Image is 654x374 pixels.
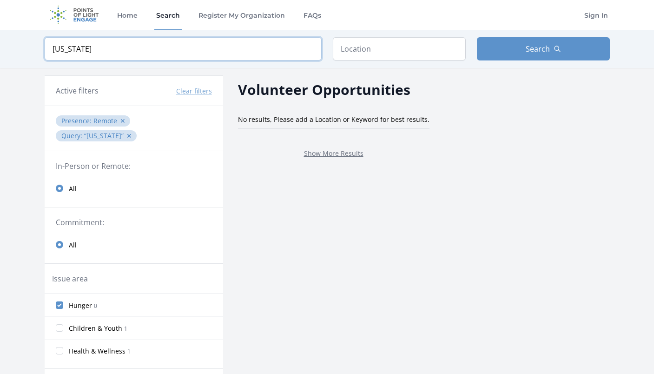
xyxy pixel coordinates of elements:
input: Hunger 0 [56,301,63,309]
span: 1 [124,325,127,333]
span: Remote [93,116,117,125]
span: All [69,184,77,194]
h3: Active filters [56,85,99,96]
input: Health & Wellness 1 [56,347,63,354]
span: Health & Wellness [69,347,126,356]
a: Show More Results [304,149,363,158]
q: [US_STATE] [84,131,124,140]
a: All [45,235,223,254]
span: 1 [127,347,131,355]
span: Children & Youth [69,324,122,333]
span: No results, Please add a Location or Keyword for best results. [238,115,429,124]
span: Search [526,43,550,54]
span: Presence : [61,116,93,125]
button: Clear filters [176,87,212,96]
input: Keyword [45,37,322,60]
legend: Commitment: [56,217,212,228]
legend: In-Person or Remote: [56,160,212,172]
button: Search [477,37,610,60]
legend: Issue area [52,273,88,284]
button: ✕ [120,116,126,126]
h2: Volunteer Opportunities [238,79,410,100]
span: 0 [94,302,97,310]
span: Query : [61,131,84,140]
a: All [45,179,223,198]
span: Hunger [69,301,92,310]
button: ✕ [126,131,132,140]
input: Children & Youth 1 [56,324,63,332]
input: Location [333,37,466,60]
span: All [69,240,77,250]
